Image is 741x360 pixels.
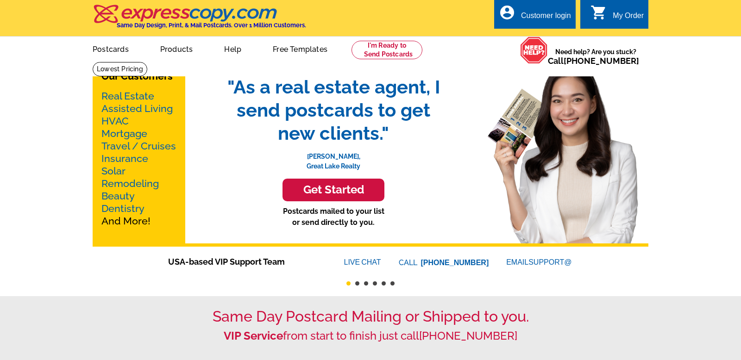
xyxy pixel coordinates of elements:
button: 5 of 6 [382,281,386,286]
div: My Order [613,12,644,25]
font: LIVE [344,257,362,268]
a: Travel / Cruises [101,140,176,152]
p: [PERSON_NAME], Great Lake Realty [218,145,449,171]
a: Free Templates [258,37,342,59]
a: Products [145,37,208,59]
a: shopping_cart My Order [590,10,644,22]
div: Customer login [521,12,571,25]
button: 2 of 6 [355,281,359,286]
a: Same Day Design, Print, & Mail Postcards. Over 1 Million Customers. [93,11,306,29]
img: help [520,37,548,64]
font: CALL [399,257,419,268]
a: [PHONE_NUMBER] [564,56,639,66]
span: "As a real estate agent, I send postcards to get new clients." [218,75,449,145]
a: Insurance [101,153,148,164]
a: HVAC [101,115,129,127]
span: Need help? Are you stuck? [548,47,644,66]
button: 3 of 6 [364,281,368,286]
font: SUPPORT@ [528,257,573,268]
strong: VIP Service [224,329,283,342]
span: USA-based VIP Support Team [168,255,316,268]
a: Dentistry [101,203,144,214]
button: 4 of 6 [373,281,377,286]
a: [PHONE_NUMBER] [419,329,517,342]
a: Get Started [218,179,449,201]
button: 1 of 6 [346,281,351,286]
i: account_circle [499,4,515,21]
h4: Same Day Design, Print, & Mail Postcards. Over 1 Million Customers. [117,22,306,29]
a: Postcards [78,37,144,59]
h2: from start to finish just call [93,329,648,343]
a: Real Estate [101,90,154,102]
p: Postcards mailed to your list or send directly to you. [218,206,449,228]
h1: Same Day Postcard Mailing or Shipped to you. [93,308,648,325]
a: Remodeling [101,178,159,189]
a: Solar [101,165,126,177]
i: shopping_cart [590,4,607,21]
a: Help [209,37,256,59]
a: EMAILSUPPORT@ [506,258,573,266]
a: Assisted Living [101,103,173,114]
button: 6 of 6 [390,281,395,286]
a: Beauty [101,190,135,202]
h3: Get Started [294,183,373,197]
a: Mortgage [101,128,147,139]
a: LIVECHAT [344,258,381,266]
span: Call [548,56,639,66]
a: [PHONE_NUMBER] [421,259,489,267]
p: And More! [101,90,176,227]
a: account_circle Customer login [499,10,571,22]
